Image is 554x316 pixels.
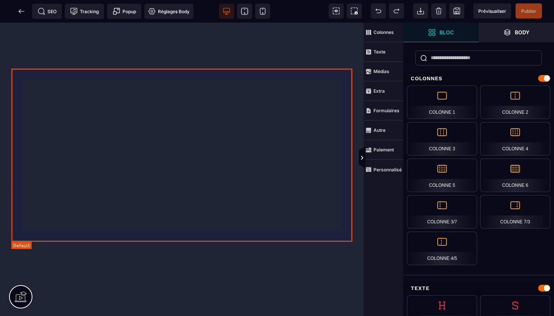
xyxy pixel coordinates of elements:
[364,160,403,179] span: Personnalisé
[413,3,428,18] span: Importer
[364,62,403,81] span: Médias
[148,8,190,15] span: Réglages Body
[407,195,477,229] div: Colonne 3/7
[449,3,464,18] span: Enregistrer
[219,4,234,19] span: Voir bureau
[403,23,479,42] span: Ouvrir les blocs
[373,29,394,35] strong: Colonnes
[407,122,477,156] div: Colonne 3
[107,4,141,19] span: Créer une alerte modale
[255,4,270,19] span: Voir mobile
[113,8,136,15] span: Popup
[389,3,404,18] span: Rétablir
[407,85,477,119] div: Colonne 1
[329,3,344,18] span: Voir les composants
[407,159,477,192] div: Colonne 5
[364,42,403,62] span: Texte
[373,127,386,133] strong: Autre
[70,8,99,15] span: Tracking
[373,147,394,153] strong: Paiement
[65,4,104,19] span: Code de suivi
[403,147,411,169] span: Afficher les vues
[364,121,403,140] span: Autre
[373,69,389,74] strong: Médias
[480,195,550,229] div: Colonne 7/3
[364,140,403,160] span: Paiement
[144,4,193,19] span: Favicon
[403,72,554,85] div: Colonnes
[473,3,511,18] span: Aperçu
[480,122,550,156] div: Colonne 4
[32,4,62,19] span: Métadata SEO
[364,23,403,42] span: Colonnes
[431,3,446,18] span: Nettoyage
[403,281,554,295] div: Texte
[479,23,554,42] span: Ouvrir les calques
[516,3,542,18] span: Enregistrer le contenu
[373,49,386,55] strong: Texte
[364,101,403,121] span: Formulaires
[521,8,536,14] span: Publier
[14,4,29,19] span: Retour
[478,8,506,14] span: Prévisualiser
[373,108,399,113] strong: Formulaires
[373,88,385,94] strong: Extra
[439,29,454,35] strong: Bloc
[237,4,252,19] span: Voir tablette
[480,159,550,192] div: Colonne 6
[364,81,403,101] span: Extra
[407,232,477,265] div: Colonne 4/5
[38,8,57,15] span: SEO
[480,85,550,119] div: Colonne 2
[371,3,386,18] span: Défaire
[373,167,402,173] strong: Personnalisé
[347,3,362,18] span: Capture d'écran
[515,29,530,35] strong: Body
